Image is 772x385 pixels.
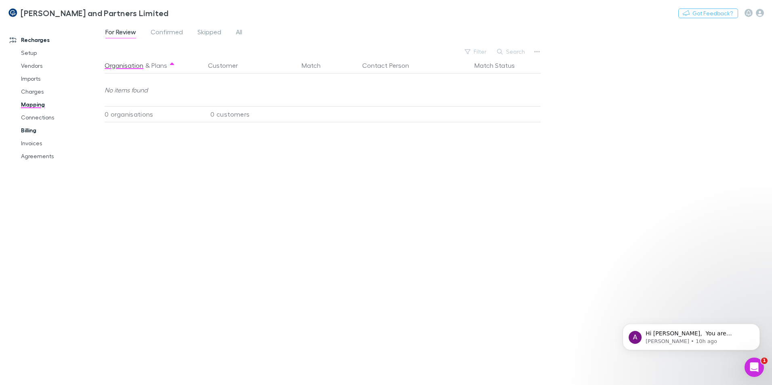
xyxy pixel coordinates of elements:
iframe: Intercom live chat [745,358,764,377]
button: Match Status [474,57,524,73]
a: [PERSON_NAME] and Partners Limited [3,3,174,23]
iframe: Intercom notifications message [610,307,772,363]
h3: [PERSON_NAME] and Partners Limited [21,8,169,18]
a: Vendors [13,59,109,72]
span: Confirmed [151,28,183,38]
span: Skipped [197,28,221,38]
a: Mapping [13,98,109,111]
div: 0 customers [201,106,298,122]
button: Search [493,47,530,56]
a: Recharges [2,33,109,46]
button: Contact Person [362,57,419,73]
span: All [236,28,242,38]
div: 0 organisations [105,106,201,122]
a: Charges [13,85,109,98]
a: Invoices [13,137,109,150]
a: Agreements [13,150,109,163]
img: Coates and Partners Limited's Logo [8,8,17,18]
a: Billing [13,124,109,137]
button: Customer [208,57,248,73]
a: Imports [13,72,109,85]
span: 1 [761,358,768,364]
span: For Review [105,28,136,38]
a: Connections [13,111,109,124]
a: Setup [13,46,109,59]
div: & [105,57,198,73]
button: Plans [151,57,167,73]
button: Match [302,57,330,73]
div: No items found [105,74,536,106]
button: Filter [461,47,491,56]
button: Got Feedback? [678,8,738,18]
button: Organisation [105,57,143,73]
